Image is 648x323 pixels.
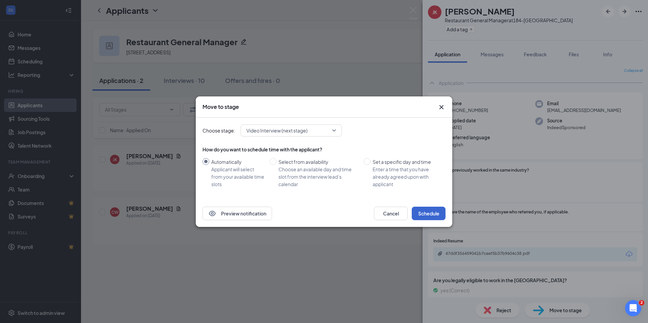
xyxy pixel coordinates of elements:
[211,166,264,188] div: Applicant will select from your available time slots
[437,103,446,111] svg: Cross
[202,207,272,220] button: EyePreview notification
[278,166,358,188] div: Choose an available day and time slot from the interview lead’s calendar
[374,207,408,220] button: Cancel
[373,166,440,188] div: Enter a time that you have already agreed upon with applicant
[211,158,264,166] div: Automatically
[202,146,446,153] div: How do you want to schedule time with the applicant?
[246,125,307,136] span: Video Interview (next stage)
[202,103,239,111] h3: Move to stage
[373,158,440,166] div: Set a specific day and time
[412,207,446,220] button: Schedule
[208,209,216,217] svg: Eye
[202,127,235,134] span: Choose stage:
[278,158,358,166] div: Select from availability
[437,103,446,111] button: Close
[639,300,644,305] span: 2
[625,300,641,316] iframe: Intercom live chat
